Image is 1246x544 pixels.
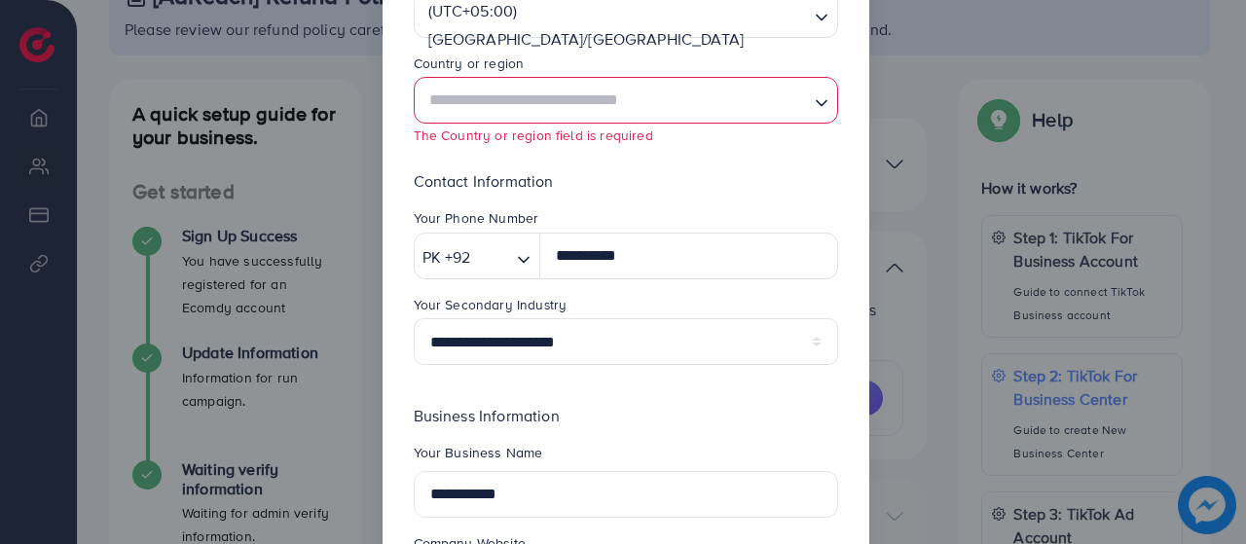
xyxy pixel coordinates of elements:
label: Country or region [414,54,525,73]
input: Search for option [422,57,807,88]
div: Search for option [414,77,838,124]
span: +92 [445,243,470,272]
p: Contact Information [414,169,838,193]
span: PK [422,243,441,272]
input: Search for option [422,83,807,119]
label: Your Secondary Industry [414,295,568,314]
div: Search for option [414,233,541,279]
p: Business Information [414,404,838,427]
input: Search for option [476,242,509,272]
small: The Country or region field is required [414,126,653,144]
legend: Your Business Name [414,443,838,470]
label: Your Phone Number [414,208,539,228]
